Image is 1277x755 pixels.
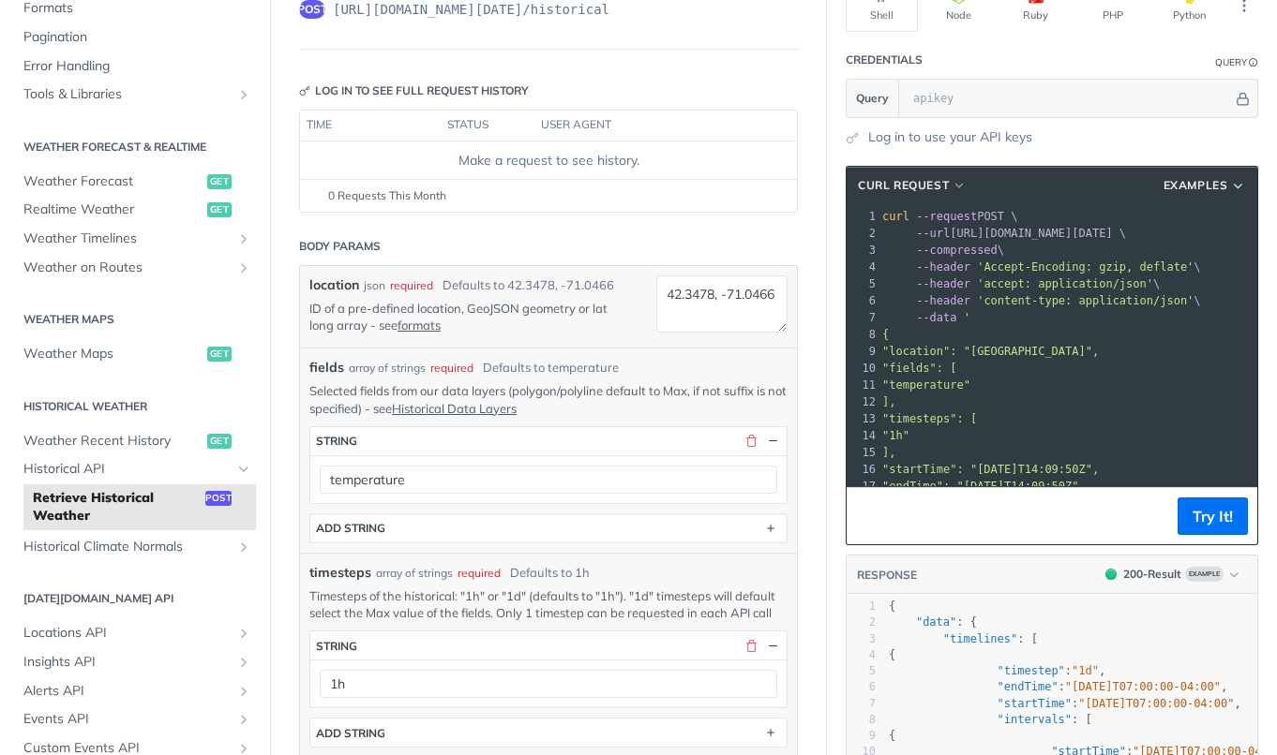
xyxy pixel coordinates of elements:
[847,259,879,275] div: 4
[882,378,970,392] span: "temperature"
[847,712,876,728] div: 8
[236,231,251,246] button: Show subpages for Weather Timelines
[23,172,203,191] span: Weather Forecast
[882,362,956,375] span: "fields": [
[889,648,895,661] span: {
[23,57,251,76] span: Error Handling
[310,631,787,659] button: string
[236,462,251,477] button: Hide subpages for Historical API
[851,176,973,195] button: cURL Request
[14,398,256,415] h2: Historical Weather
[310,427,787,455] button: string
[376,565,453,582] div: array of strings
[23,432,203,451] span: Weather Recent History
[943,632,1017,645] span: "timelines"
[846,52,923,68] div: Credentials
[847,326,879,343] div: 8
[847,461,879,478] div: 16
[309,358,344,377] span: fields
[1123,566,1181,583] div: 200 - Result
[847,292,879,309] div: 6
[349,360,426,377] div: array of strings
[1249,58,1258,67] i: Information
[977,294,1194,307] span: 'content-type: application/json'
[1078,697,1234,710] span: "[DATE]T07:00:00-04:00"
[882,260,1201,274] span: \
[207,174,232,189] span: get
[882,227,1126,240] span: [URL][DOMAIN_NAME][DATE] \
[1157,176,1253,195] button: Examples
[847,679,876,695] div: 6
[977,260,1194,274] span: 'Accept-Encoding: gzip, deflate'
[847,377,879,393] div: 11
[23,28,251,47] span: Pagination
[309,300,628,333] p: ID of a pre-defined location, GeoJSON geometry or lat long array - see
[882,210,909,223] span: curl
[33,489,201,526] span: Retrieve Historical Weather
[889,664,1105,677] span: : ,
[882,412,977,425] span: "timesteps": [
[916,244,998,257] span: --compressed
[23,653,232,672] span: Insights API
[916,227,950,240] span: --url
[14,225,256,253] a: Weather TimelinesShow subpages for Weather Timelines
[998,697,1072,710] span: "startTime"
[14,455,256,483] a: Historical APIHide subpages for Historical API
[299,85,310,96] svg: Key
[23,200,203,219] span: Realtime Weather
[882,429,909,442] span: "1h"
[1065,680,1221,693] span: "[DATE]T07:00:00-04:00"
[483,359,619,377] div: Defaults to temperature
[14,705,256,733] a: Events APIShow subpages for Events API
[1185,567,1224,582] span: Example
[14,619,256,647] a: Locations APIShow subpages for Locations API
[14,139,256,155] h2: Weather Forecast & realtime
[882,294,1201,307] span: \
[310,718,787,747] button: ADD string
[916,277,970,290] span: --header
[316,434,357,448] div: string
[364,277,385,294] div: json
[882,395,895,408] span: ],
[398,318,441,333] a: formats
[1215,55,1258,69] div: QueryInformation
[847,631,876,647] div: 3
[205,491,232,506] span: post
[743,433,759,450] button: Delete
[856,90,889,107] span: Query
[316,521,385,535] div: ADD string
[656,275,788,333] textarea: 42.3478, -71.0466
[889,697,1241,710] span: : ,
[847,647,876,663] div: 4
[998,713,1072,726] span: "intervals"
[977,277,1153,290] span: 'accept: application/json'
[23,682,232,701] span: Alerts API
[847,242,879,259] div: 3
[316,639,357,653] div: string
[309,275,359,295] label: location
[847,444,879,461] div: 15
[847,309,879,326] div: 7
[534,111,759,141] th: user agent
[207,434,232,449] span: get
[882,463,1099,476] span: "startTime": "[DATE]T14:09:50Z",
[882,446,895,459] span: ],
[14,52,256,81] a: Error Handling
[847,410,879,427] div: 13
[743,637,759,654] button: Delete
[14,590,256,607] h2: [DATE][DOMAIN_NAME] API
[14,427,256,455] a: Weather Recent Historyget
[998,664,1065,677] span: "timestep"
[14,677,256,705] a: Alerts APIShow subpages for Alerts API
[858,177,949,194] span: cURL Request
[23,259,232,277] span: Weather on Routes
[847,393,879,410] div: 12
[300,111,441,141] th: time
[847,360,879,377] div: 10
[14,648,256,676] a: Insights APIShow subpages for Insights API
[916,311,956,324] span: --data
[889,600,895,613] span: {
[236,87,251,102] button: Show subpages for Tools & Libraries
[236,540,251,555] button: Show subpages for Historical Climate Normals
[889,632,1038,645] span: : [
